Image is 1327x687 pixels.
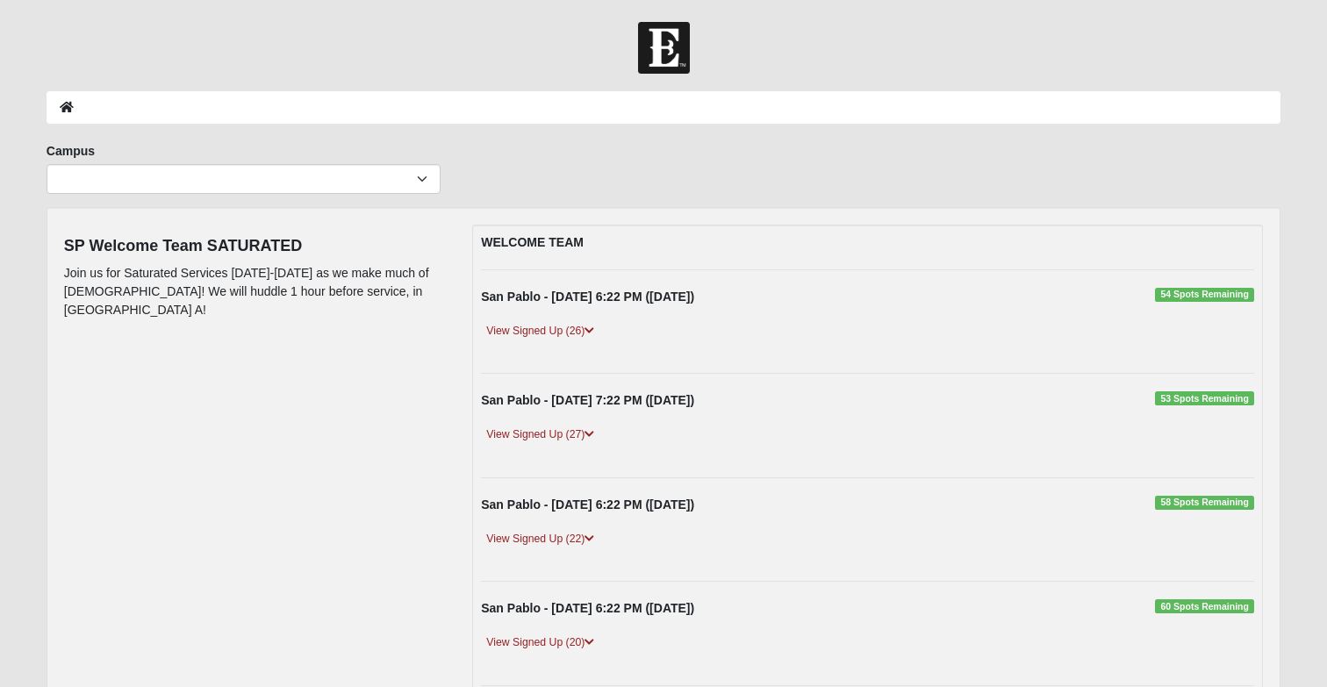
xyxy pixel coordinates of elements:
[481,426,599,444] a: View Signed Up (27)
[64,264,446,319] p: Join us for Saturated Services [DATE]-[DATE] as we make much of [DEMOGRAPHIC_DATA]! We will huddl...
[481,633,599,652] a: View Signed Up (20)
[1155,391,1254,405] span: 53 Spots Remaining
[481,290,694,304] strong: San Pablo - [DATE] 6:22 PM ([DATE])
[1155,599,1254,613] span: 60 Spots Remaining
[1155,288,1254,302] span: 54 Spots Remaining
[638,22,690,74] img: Church of Eleven22 Logo
[481,497,694,512] strong: San Pablo - [DATE] 6:22 PM ([DATE])
[64,237,446,256] h4: SP Welcome Team SATURATED
[481,393,694,407] strong: San Pablo - [DATE] 7:22 PM ([DATE])
[481,530,599,548] a: View Signed Up (22)
[1155,496,1254,510] span: 58 Spots Remaining
[47,142,95,160] label: Campus
[481,601,694,615] strong: San Pablo - [DATE] 6:22 PM ([DATE])
[481,322,599,340] a: View Signed Up (26)
[481,235,584,249] strong: WELCOME TEAM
